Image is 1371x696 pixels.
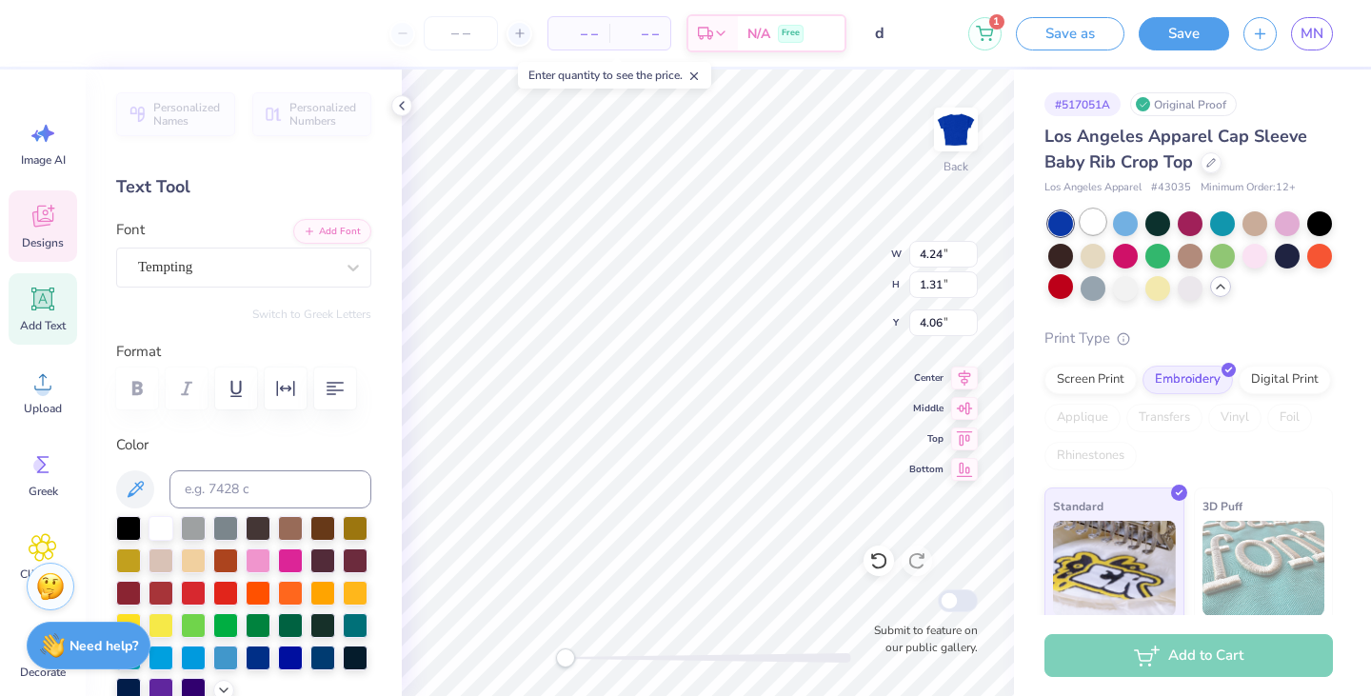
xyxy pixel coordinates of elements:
div: Print Type [1044,328,1333,349]
span: Personalized Numbers [289,101,360,128]
input: Untitled Design [861,14,954,52]
div: Transfers [1126,404,1202,432]
div: Original Proof [1130,92,1237,116]
span: Los Angeles Apparel Cap Sleeve Baby Rib Crop Top [1044,125,1307,173]
span: Minimum Order: 12 + [1201,180,1296,196]
label: Color [116,434,371,456]
div: Digital Print [1239,366,1331,394]
span: Add Text [20,318,66,333]
button: Add Font [293,219,371,244]
button: Personalized Numbers [252,92,371,136]
input: e.g. 7428 c [169,470,371,508]
strong: Need help? [70,637,138,655]
span: 1 [989,14,1004,30]
div: Embroidery [1142,366,1233,394]
div: # 517051A [1044,92,1121,116]
span: Top [909,431,944,447]
label: Submit to feature on our public gallery. [864,622,978,656]
input: – – [424,16,498,50]
span: MN [1301,23,1323,45]
span: Center [909,370,944,386]
span: – – [621,24,659,44]
span: Clipart & logos [11,567,74,597]
div: Vinyl [1208,404,1262,432]
img: Standard [1053,521,1176,616]
div: Accessibility label [556,648,575,667]
button: Personalized Names [116,92,235,136]
span: – – [560,24,598,44]
span: Standard [1053,496,1103,516]
a: MN [1291,17,1333,50]
span: Free [782,27,800,40]
div: Back [944,158,968,175]
span: Greek [29,484,58,499]
span: Bottom [909,462,944,477]
span: Designs [22,235,64,250]
span: 3D Puff [1202,496,1242,516]
label: Format [116,341,371,363]
span: Upload [24,401,62,416]
span: Decorate [20,665,66,680]
div: Foil [1267,404,1312,432]
span: N/A [747,24,770,44]
div: Enter quantity to see the price. [518,62,711,89]
span: Image AI [21,152,66,168]
img: 3D Puff [1202,521,1325,616]
span: Middle [909,401,944,416]
div: Applique [1044,404,1121,432]
img: Back [937,110,975,149]
div: Rhinestones [1044,442,1137,470]
label: Font [116,219,145,241]
span: Personalized Names [153,101,224,128]
span: # 43035 [1151,180,1191,196]
div: Screen Print [1044,366,1137,394]
span: Los Angeles Apparel [1044,180,1142,196]
button: 1 [968,17,1002,50]
button: Save [1139,17,1229,50]
div: Text Tool [116,174,371,200]
button: Save as [1016,17,1124,50]
button: Switch to Greek Letters [252,307,371,322]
